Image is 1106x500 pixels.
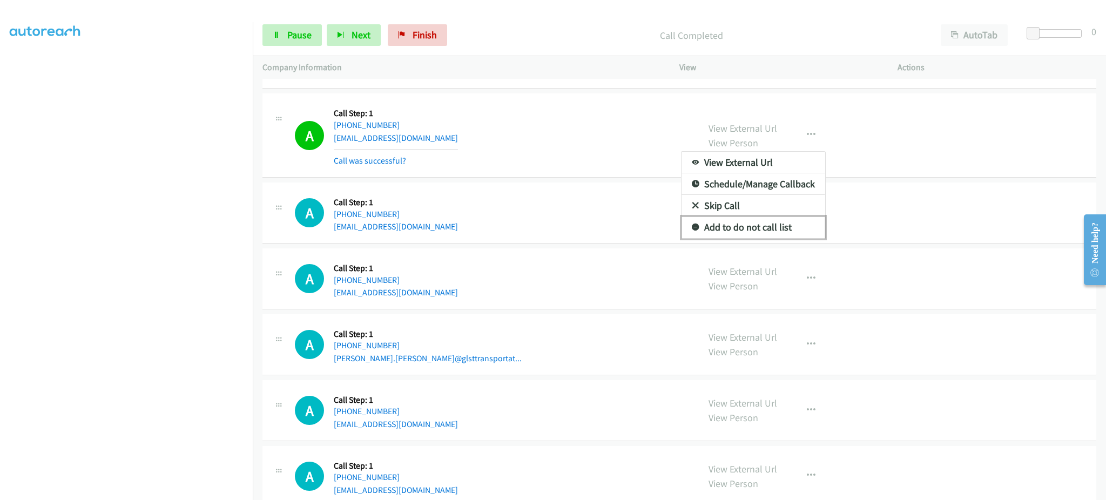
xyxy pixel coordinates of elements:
div: The call is yet to be attempted [295,396,324,425]
div: The call is yet to be attempted [295,330,324,359]
a: Skip Call [682,195,825,217]
h1: A [295,396,324,425]
h1: A [295,462,324,491]
a: View External Url [682,152,825,173]
a: Add to do not call list [682,217,825,238]
h1: A [295,264,324,293]
a: Schedule/Manage Callback [682,173,825,195]
div: The call is yet to be attempted [295,264,324,293]
h1: A [295,198,324,227]
div: The call is yet to be attempted [295,198,324,227]
iframe: Resource Center [1075,207,1106,293]
h1: A [295,330,324,359]
div: The call is yet to be attempted [295,462,324,491]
